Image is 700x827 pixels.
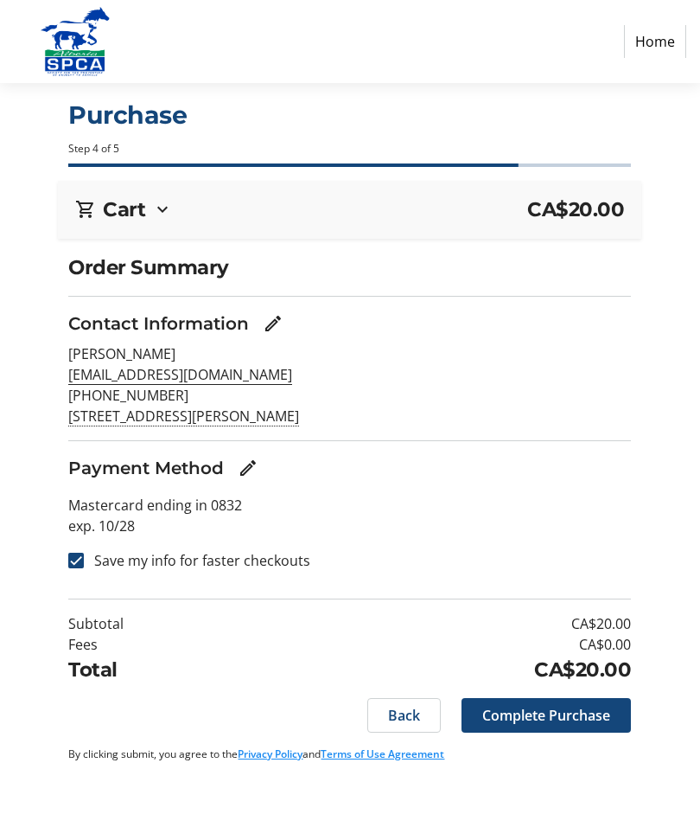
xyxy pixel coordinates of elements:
td: Fees [68,634,273,655]
h2: Cart [103,195,145,224]
button: Complete Purchase [461,698,631,733]
h3: Payment Method [68,455,224,481]
h3: Contact Information [68,311,249,337]
p: [PERSON_NAME] [68,343,631,364]
td: CA$20.00 [273,613,631,634]
button: Back [367,698,441,733]
button: Edit Payment Method [231,451,265,485]
td: Total [68,655,273,684]
img: Alberta SPCA's Logo [14,7,137,76]
span: CA$20.00 [527,195,624,224]
td: Subtotal [68,613,273,634]
p: By clicking submit, you agree to the and [68,747,631,762]
div: Step 4 of 5 [68,141,631,157]
h1: Purchase [68,97,631,134]
button: Edit Contact Information [256,306,290,341]
td: CA$0.00 [273,634,631,655]
a: Terms of Use Agreement [321,747,444,761]
p: [PHONE_NUMBER] [68,385,631,406]
span: Complete Purchase [482,705,610,726]
h2: Order Summary [68,253,631,282]
label: Save my info for faster checkouts [84,550,310,571]
p: Mastercard ending in 0832 exp. 10/28 [68,495,631,536]
a: Privacy Policy [238,747,302,761]
div: CartCA$20.00 [75,195,624,224]
td: CA$20.00 [273,655,631,684]
span: Back [388,705,420,726]
a: Home [624,25,686,58]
